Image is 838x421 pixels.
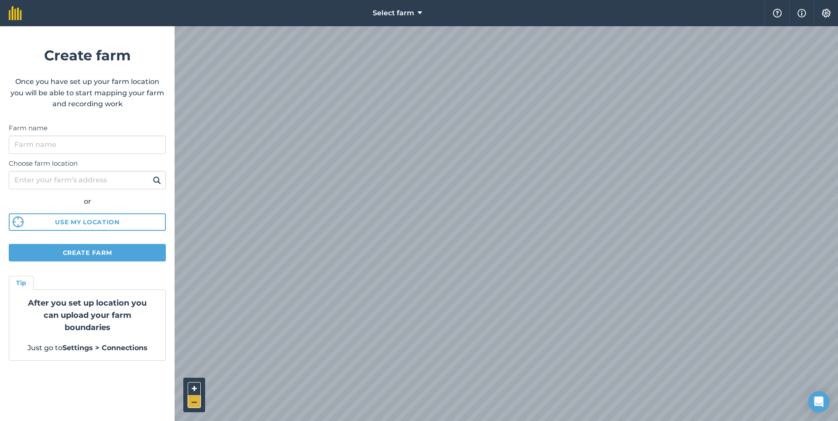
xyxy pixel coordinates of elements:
label: Farm name [9,123,166,133]
div: Open Intercom Messenger [808,391,829,412]
img: svg+xml;base64,PHN2ZyB4bWxucz0iaHR0cDovL3d3dy53My5vcmcvMjAwMC9zdmciIHdpZHRoPSIxNyIgaGVpZ2h0PSIxNy... [797,8,806,18]
img: A question mark icon [772,9,783,17]
div: or [9,196,166,207]
button: Use my location [9,213,166,231]
input: Enter your farm’s address [9,171,166,189]
span: Select farm [373,8,414,18]
p: Just go to [20,342,155,354]
label: Choose farm location [9,158,166,169]
p: Once you have set up your farm location you will be able to start mapping your farm and recording... [9,76,166,110]
button: + [188,382,201,395]
h1: Create farm [9,44,166,66]
img: A cog icon [821,9,831,17]
img: svg%3e [13,216,24,227]
img: fieldmargin Logo [9,6,22,20]
strong: Settings > Connections [62,344,148,352]
button: Create farm [9,244,166,261]
h4: Tip [16,278,26,288]
img: svg+xml;base64,PHN2ZyB4bWxucz0iaHR0cDovL3d3dy53My5vcmcvMjAwMC9zdmciIHdpZHRoPSIxOSIgaGVpZ2h0PSIyNC... [153,175,161,185]
strong: After you set up location you can upload your farm boundaries [28,298,147,332]
input: Farm name [9,136,166,154]
button: – [188,395,201,408]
